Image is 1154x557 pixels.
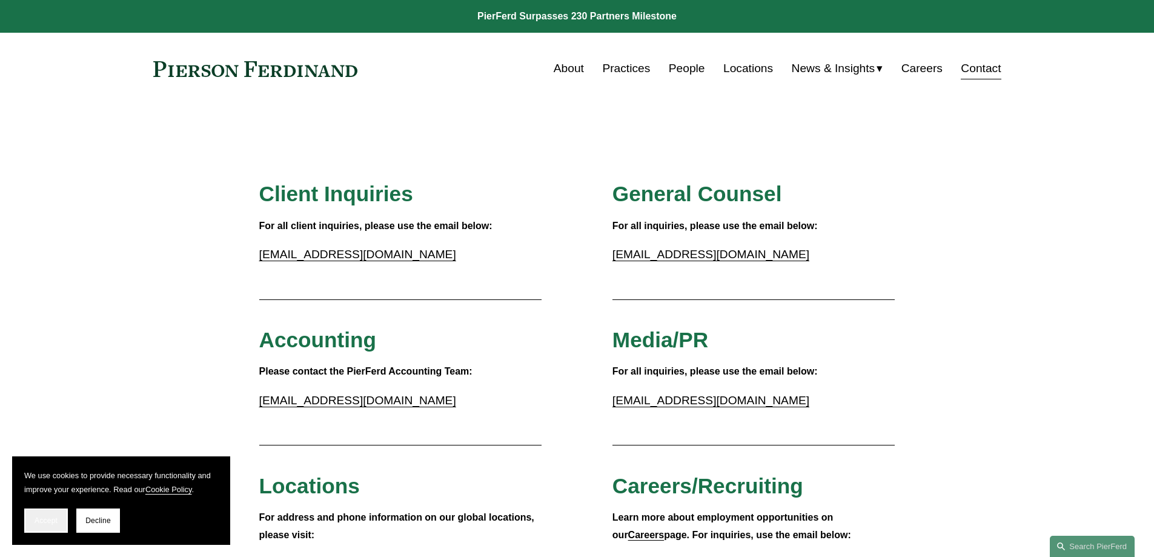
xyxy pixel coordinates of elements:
[612,221,818,231] strong: For all inquiries, please use the email below:
[628,530,665,540] a: Careers
[259,221,492,231] strong: For all client inquiries, please use the email below:
[259,366,473,376] strong: Please contact the PierFerd Accounting Team:
[612,366,818,376] strong: For all inquiries, please use the email below:
[901,57,943,80] a: Careers
[612,394,809,407] a: [EMAIL_ADDRESS][DOMAIN_NAME]
[24,469,218,496] p: We use cookies to provide necessary functionality and improve your experience. Read our .
[612,182,782,205] span: General Counsel
[612,512,836,540] strong: Learn more about employment opportunities on our
[145,485,192,494] a: Cookie Policy
[792,58,875,79] span: News & Insights
[259,474,360,498] span: Locations
[259,182,413,205] span: Client Inquiries
[554,57,584,80] a: About
[259,512,537,540] strong: For address and phone information on our global locations, please visit:
[259,394,456,407] a: [EMAIL_ADDRESS][DOMAIN_NAME]
[612,328,708,352] span: Media/PR
[612,474,803,498] span: Careers/Recruiting
[602,57,650,80] a: Practices
[259,328,377,352] span: Accounting
[961,57,1001,80] a: Contact
[792,57,883,80] a: folder dropdown
[24,509,68,533] button: Accept
[85,516,111,525] span: Decline
[76,509,120,533] button: Decline
[664,530,851,540] strong: page. For inquiries, use the email below:
[35,516,58,525] span: Accept
[12,456,230,545] section: Cookie banner
[669,57,705,80] a: People
[723,57,773,80] a: Locations
[1050,536,1135,557] a: Search this site
[612,248,809,261] a: [EMAIL_ADDRESS][DOMAIN_NAME]
[259,248,456,261] a: [EMAIL_ADDRESS][DOMAIN_NAME]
